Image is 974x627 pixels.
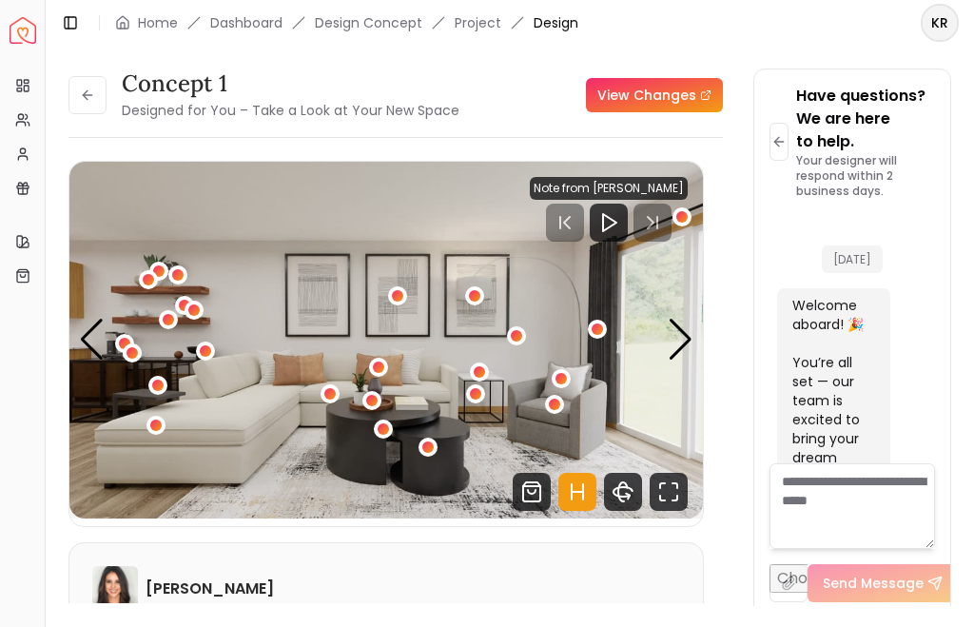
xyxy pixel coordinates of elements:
nav: breadcrumb [115,13,578,32]
div: Carousel [69,162,703,519]
a: View Changes [586,78,723,112]
svg: Fullscreen [650,473,688,511]
h3: concept 1 [122,69,459,99]
small: Designed for You – Take a Look at Your New Space [122,101,459,120]
div: Previous slide [79,319,105,361]
span: KR [923,6,957,40]
h6: [PERSON_NAME] [146,578,274,600]
div: Next slide [668,319,693,361]
svg: Hotspots Toggle [558,473,596,511]
svg: 360 View [604,473,642,511]
a: Spacejoy [10,17,36,44]
button: KR [921,4,959,42]
img: Design Render 1 [69,162,703,519]
svg: Shop Products from this design [513,473,551,511]
p: Your designer will respond within 2 business days. [796,153,935,199]
li: Design Concept [315,13,422,32]
div: Note from [PERSON_NAME] [530,177,688,200]
div: 1 / 5 [69,162,703,519]
a: Home [138,13,178,32]
img: Spacejoy Logo [10,17,36,44]
p: Have questions? We are here to help. [796,85,935,153]
span: Design [534,13,578,32]
img: Angela Amore [92,566,138,612]
a: Project [455,13,501,32]
span: [DATE] [822,245,883,273]
svg: Play [597,211,620,234]
a: Dashboard [210,13,282,32]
